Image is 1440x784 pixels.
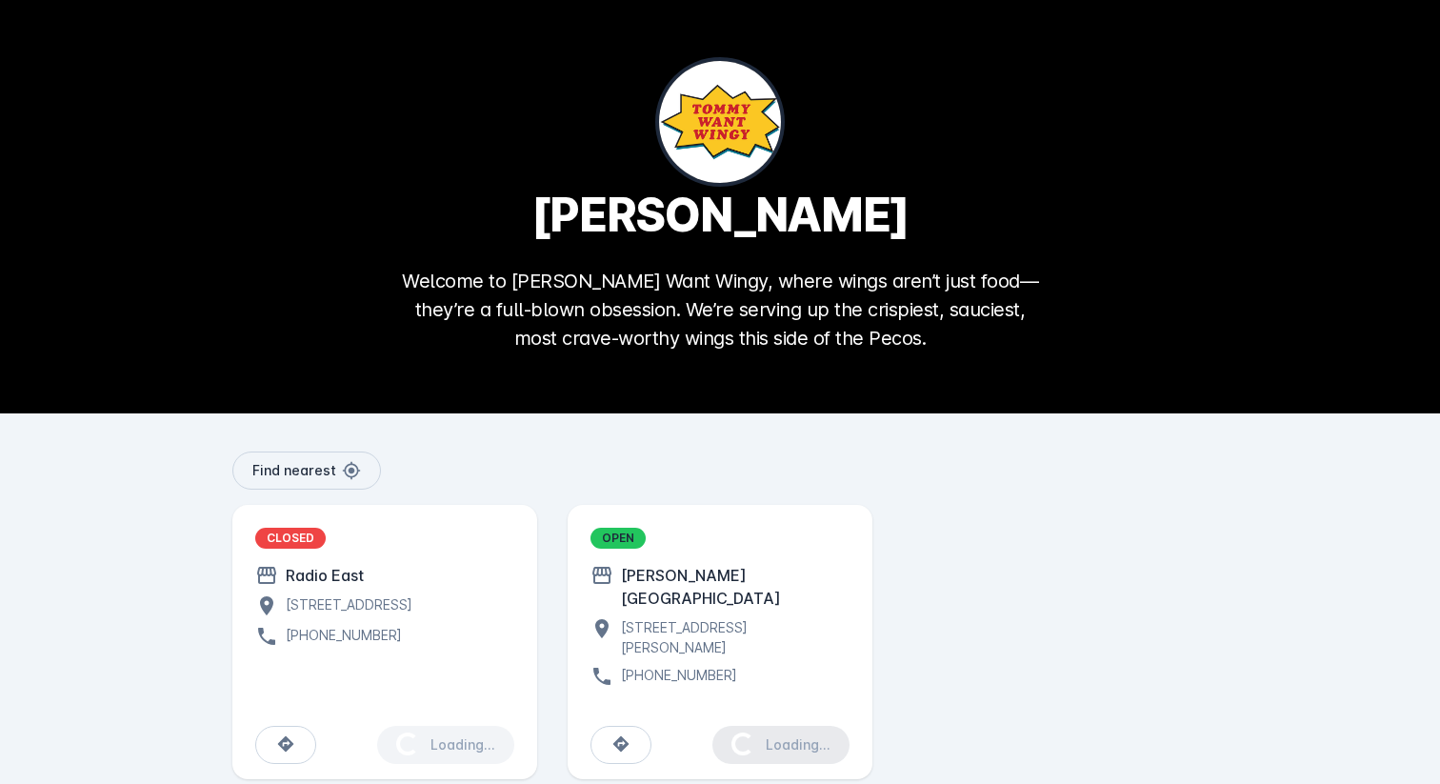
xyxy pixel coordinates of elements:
[252,464,336,477] span: Find nearest
[278,625,402,648] div: [PHONE_NUMBER]
[590,528,646,549] div: OPEN
[255,528,326,549] div: CLOSED
[278,564,364,587] div: Radio East
[613,564,850,610] div: [PERSON_NAME][GEOGRAPHIC_DATA]
[278,594,412,617] div: [STREET_ADDRESS]
[613,617,850,657] div: [STREET_ADDRESS][PERSON_NAME]
[613,665,737,688] div: [PHONE_NUMBER]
